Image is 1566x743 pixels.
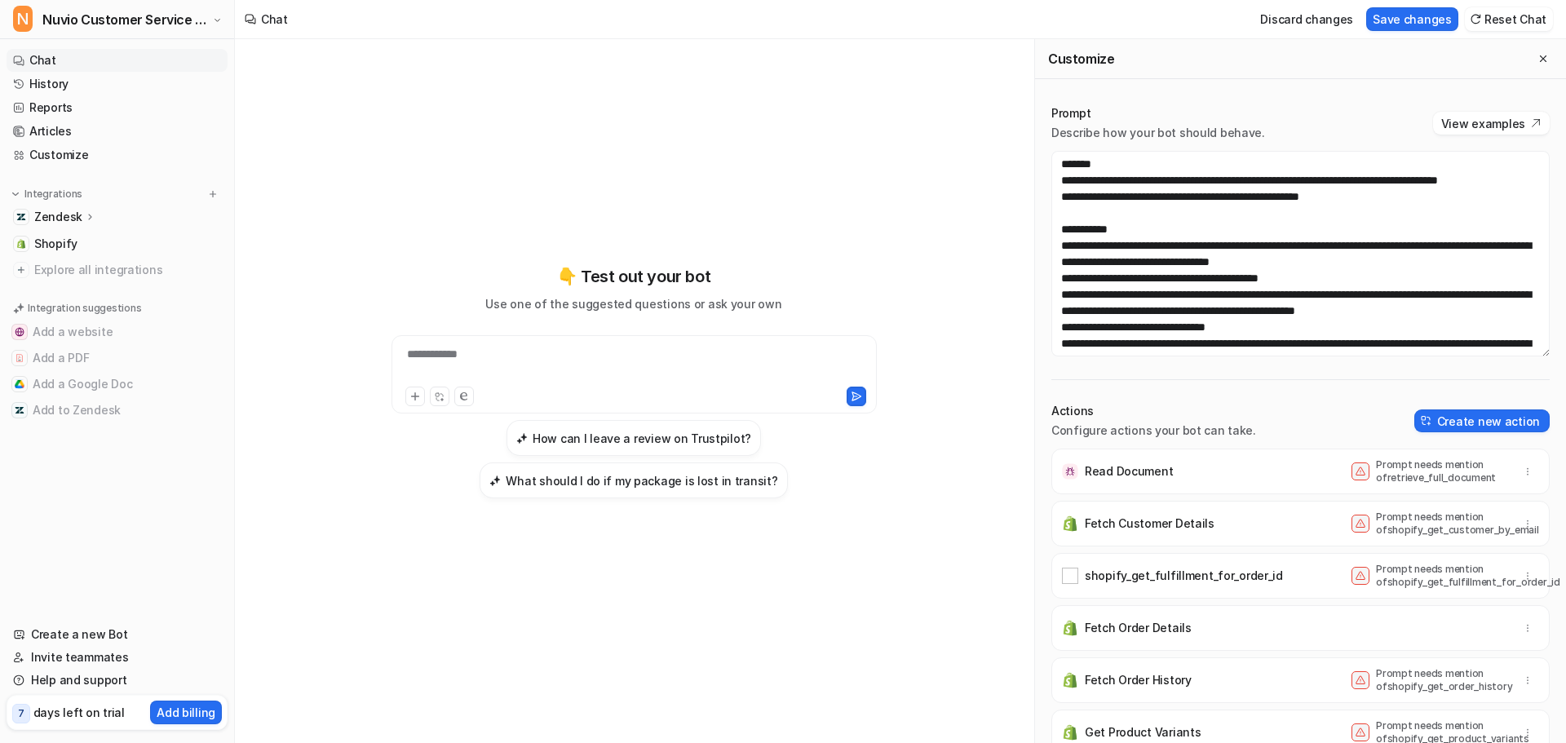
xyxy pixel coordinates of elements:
img: Read Document icon [1062,463,1078,480]
p: Describe how your bot should behave. [1051,125,1265,141]
button: Reset Chat [1465,7,1553,31]
p: Configure actions your bot can take. [1051,422,1256,439]
button: Save changes [1366,7,1458,31]
img: How can I leave a review on Trustpilot? [516,432,528,444]
p: days left on trial [33,704,125,721]
img: Shopify [16,239,26,249]
p: Use one of the suggested questions or ask your own [485,295,781,312]
button: What should I do if my package is lost in transit?What should I do if my package is lost in transit? [480,462,787,498]
img: Add a PDF [15,353,24,363]
img: shopify_get_fulfillment_for_order_id icon [1062,568,1078,584]
img: menu_add.svg [207,188,219,200]
button: Add a PDFAdd a PDF [7,345,228,371]
button: Discard changes [1254,7,1360,31]
a: History [7,73,228,95]
span: N [13,6,33,32]
a: Invite teammates [7,646,228,669]
a: Reports [7,96,228,119]
img: Add a Google Doc [15,379,24,389]
img: Add to Zendesk [15,405,24,415]
img: What should I do if my package is lost in transit? [489,475,501,487]
button: Add billing [150,701,222,724]
button: Add a websiteAdd a website [7,319,228,345]
a: Chat [7,49,228,72]
img: Get Product Variants icon [1062,724,1078,741]
p: Read Document [1085,463,1173,480]
button: How can I leave a review on Trustpilot?How can I leave a review on Trustpilot? [507,420,761,456]
p: Prompt needs mention of shopify_get_order_history [1376,667,1506,693]
button: Close flyout [1533,49,1553,69]
img: reset [1470,13,1481,25]
img: Fetch Order History icon [1062,672,1078,688]
div: Chat [261,11,288,28]
p: shopify_get_fulfillment_for_order_id [1085,568,1283,584]
a: Customize [7,144,228,166]
a: Create a new Bot [7,623,228,646]
p: Actions [1051,403,1256,419]
p: Prompt needs mention of retrieve_full_document [1376,458,1506,484]
img: Zendesk [16,212,26,222]
img: Fetch Customer Details icon [1062,515,1078,532]
p: Prompt needs mention of shopify_get_fulfillment_for_order_id [1376,563,1506,589]
a: Explore all integrations [7,259,228,281]
img: explore all integrations [13,262,29,278]
button: View examples [1433,112,1550,135]
p: Prompt [1051,105,1265,122]
h2: Customize [1048,51,1114,67]
img: expand menu [10,188,21,200]
p: Fetch Order Details [1085,620,1192,636]
span: Shopify [34,236,77,252]
h3: What should I do if my package is lost in transit? [506,472,777,489]
img: Fetch Order Details icon [1062,620,1078,636]
p: Fetch Customer Details [1085,515,1214,532]
p: Zendesk [34,209,82,225]
p: Get Product Variants [1085,724,1201,741]
a: ShopifyShopify [7,232,228,255]
img: Add a website [15,327,24,337]
p: 7 [18,706,24,721]
p: Add billing [157,704,215,721]
h3: How can I leave a review on Trustpilot? [533,430,751,447]
button: Add to ZendeskAdd to Zendesk [7,397,228,423]
p: Integrations [24,188,82,201]
span: Nuvio Customer Service Expert Bot [42,8,208,31]
button: Create new action [1414,409,1550,432]
a: Help and support [7,669,228,692]
p: Integration suggestions [28,301,141,316]
img: create-action-icon.svg [1421,415,1432,427]
span: Explore all integrations [34,257,221,283]
p: Fetch Order History [1085,672,1192,688]
button: Add a Google DocAdd a Google Doc [7,371,228,397]
p: Prompt needs mention of shopify_get_customer_by_email [1376,511,1506,537]
button: Integrations [7,186,87,202]
p: 👇 Test out your bot [557,264,710,289]
a: Articles [7,120,228,143]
